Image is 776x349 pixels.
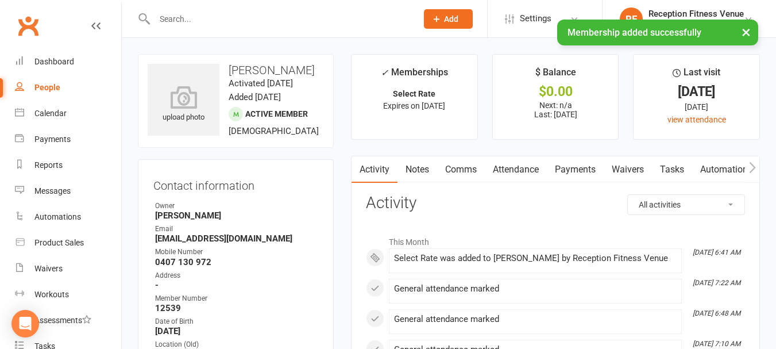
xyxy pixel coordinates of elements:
[34,186,71,195] div: Messages
[155,224,318,235] div: Email
[15,256,121,282] a: Waivers
[34,83,60,92] div: People
[155,247,318,258] div: Mobile Number
[15,204,121,230] a: Automations
[245,109,308,118] span: Active member
[520,6,551,32] span: Settings
[229,126,319,136] span: [DEMOGRAPHIC_DATA]
[34,264,63,273] div: Waivers
[34,238,84,247] div: Product Sales
[15,126,121,152] a: Payments
[381,67,388,78] i: ✓
[692,156,760,183] a: Automations
[485,156,547,183] a: Attendance
[648,19,744,29] div: Fitness Venue Whitsunday
[155,270,318,281] div: Address
[155,326,318,336] strong: [DATE]
[155,210,318,221] strong: [PERSON_NAME]
[155,280,318,290] strong: -
[366,230,745,248] li: This Month
[34,57,74,66] div: Dashboard
[148,64,324,76] h3: [PERSON_NAME]
[155,201,318,212] div: Owner
[437,156,485,183] a: Comms
[34,160,63,170] div: Reports
[34,109,67,118] div: Calendar
[693,279,740,287] i: [DATE] 7:22 AM
[15,282,121,308] a: Workouts
[503,86,608,98] div: $0.00
[644,101,749,113] div: [DATE]
[557,20,758,45] div: Membership added successfully
[693,309,740,317] i: [DATE] 6:48 AM
[383,101,445,110] span: Expires on [DATE]
[229,78,293,89] time: Activated [DATE]
[15,308,121,333] a: Assessments
[667,115,726,124] a: view attendance
[366,194,745,212] h3: Activity
[15,230,121,256] a: Product Sales
[155,293,318,304] div: Member Number
[34,290,69,299] div: Workouts
[535,65,576,86] div: $ Balance
[34,135,71,144] div: Payments
[394,284,677,294] div: General attendance marked
[34,212,81,221] div: Automations
[394,315,677,324] div: General attendance marked
[693,340,740,348] i: [DATE] 7:10 AM
[155,257,318,267] strong: 0407 130 972
[673,65,720,86] div: Last visit
[229,92,281,102] time: Added [DATE]
[547,156,604,183] a: Payments
[151,11,409,27] input: Search...
[397,156,437,183] a: Notes
[381,65,448,86] div: Memberships
[644,86,749,98] div: [DATE]
[652,156,692,183] a: Tasks
[155,233,318,244] strong: [EMAIL_ADDRESS][DOMAIN_NAME]
[393,89,435,98] strong: Select Rate
[15,178,121,204] a: Messages
[14,11,43,40] a: Clubworx
[693,248,740,256] i: [DATE] 6:41 AM
[604,156,652,183] a: Waivers
[34,316,91,325] div: Assessments
[148,86,219,124] div: upload photo
[15,75,121,101] a: People
[15,152,121,178] a: Reports
[11,310,39,338] div: Open Intercom Messenger
[444,14,458,24] span: Add
[620,7,643,30] div: RF
[648,9,744,19] div: Reception Fitness Venue
[352,156,397,183] a: Activity
[15,101,121,126] a: Calendar
[153,175,318,192] h3: Contact information
[15,49,121,75] a: Dashboard
[424,9,473,29] button: Add
[736,20,756,44] button: ×
[394,254,677,263] div: Select Rate was added to [PERSON_NAME] by Reception Fitness Venue
[155,303,318,313] strong: 12539
[503,101,608,119] p: Next: n/a Last: [DATE]
[155,316,318,327] div: Date of Birth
